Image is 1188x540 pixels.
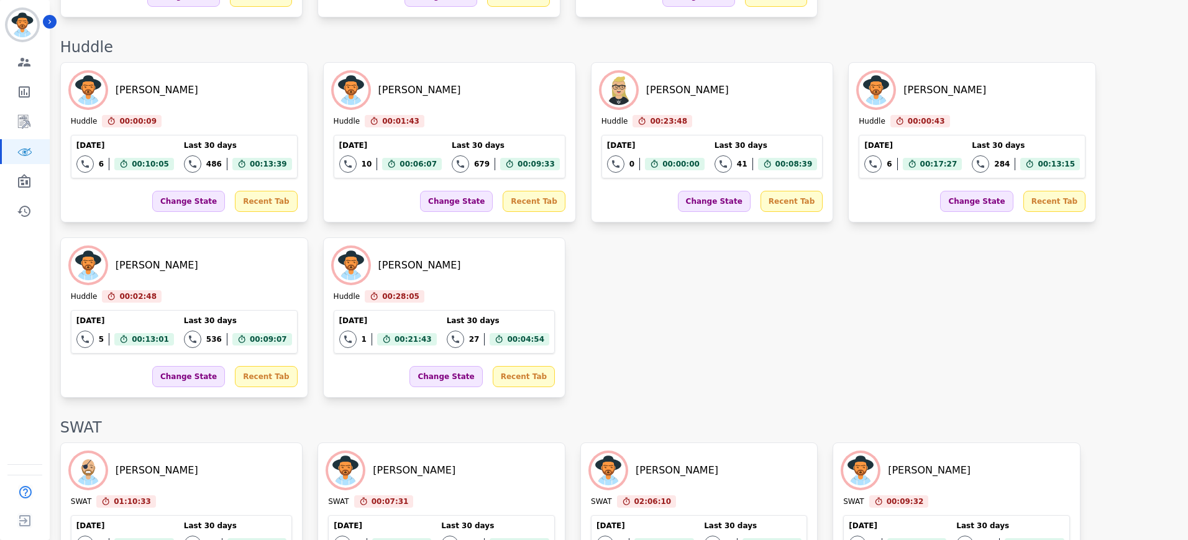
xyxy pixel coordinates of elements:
[908,115,945,127] span: 00:00:43
[601,116,628,127] div: Huddle
[7,10,37,40] img: Bordered avatar
[71,291,98,303] div: Huddle
[607,140,705,150] div: [DATE]
[334,521,431,531] div: [DATE]
[184,521,286,531] div: Last 30 days
[382,115,419,127] span: 00:01:43
[71,73,106,108] img: Avatar
[591,497,611,508] div: SWAT
[761,191,823,212] div: Recent Tab
[452,140,560,150] div: Last 30 days
[715,140,817,150] div: Last 30 days
[704,521,802,531] div: Last 30 days
[591,453,626,488] img: Avatar
[334,248,368,283] img: Avatar
[362,159,372,169] div: 10
[60,418,1176,437] div: SWAT
[903,83,986,98] div: [PERSON_NAME]
[474,159,490,169] div: 679
[859,116,885,127] div: Huddle
[71,116,98,127] div: Huddle
[864,140,962,150] div: [DATE]
[373,463,455,478] div: [PERSON_NAME]
[972,140,1080,150] div: Last 30 days
[843,497,864,508] div: SWAT
[503,191,565,212] div: Recent Tab
[250,158,287,170] span: 00:13:39
[843,453,878,488] img: Avatar
[76,521,174,531] div: [DATE]
[250,333,287,346] span: 00:09:07
[409,366,482,387] div: Change State
[99,334,104,344] div: 5
[334,116,360,127] div: Huddle
[920,158,957,170] span: 00:17:27
[71,497,91,508] div: SWAT
[888,463,971,478] div: [PERSON_NAME]
[737,159,747,169] div: 41
[152,191,225,212] div: Change State
[956,521,1064,531] div: Last 30 days
[382,290,419,303] span: 00:28:05
[116,258,198,273] div: [PERSON_NAME]
[206,334,222,344] div: 536
[184,140,292,150] div: Last 30 days
[235,191,297,212] div: Recent Tab
[328,453,363,488] img: Avatar
[395,333,432,346] span: 00:21:43
[378,83,461,98] div: [PERSON_NAME]
[507,333,544,346] span: 00:04:54
[441,521,549,531] div: Last 30 days
[940,191,1013,212] div: Change State
[493,366,555,387] div: Recent Tab
[184,316,292,326] div: Last 30 days
[152,366,225,387] div: Change State
[119,115,157,127] span: 00:00:09
[362,334,367,344] div: 1
[339,140,442,150] div: [DATE]
[601,73,636,108] img: Avatar
[650,115,687,127] span: 00:23:48
[420,191,493,212] div: Change State
[132,158,169,170] span: 00:10:05
[334,73,368,108] img: Avatar
[636,463,718,478] div: [PERSON_NAME]
[206,159,222,169] div: 486
[60,37,1176,57] div: Huddle
[887,495,924,508] span: 00:09:32
[994,159,1010,169] div: 284
[447,316,549,326] div: Last 30 days
[339,316,437,326] div: [DATE]
[334,291,360,303] div: Huddle
[132,333,169,346] span: 00:13:01
[678,191,751,212] div: Change State
[469,334,480,344] div: 27
[235,366,297,387] div: Recent Tab
[1038,158,1075,170] span: 00:13:15
[662,158,700,170] span: 00:00:00
[116,83,198,98] div: [PERSON_NAME]
[71,248,106,283] img: Avatar
[646,83,729,98] div: [PERSON_NAME]
[116,463,198,478] div: [PERSON_NAME]
[328,497,349,508] div: SWAT
[76,316,174,326] div: [DATE]
[114,495,151,508] span: 01:10:33
[400,158,437,170] span: 00:06:07
[378,258,461,273] div: [PERSON_NAME]
[99,159,104,169] div: 6
[887,159,892,169] div: 6
[372,495,409,508] span: 00:07:31
[518,158,555,170] span: 00:09:33
[629,159,634,169] div: 0
[596,521,694,531] div: [DATE]
[849,521,946,531] div: [DATE]
[119,290,157,303] span: 00:02:48
[1023,191,1085,212] div: Recent Tab
[634,495,672,508] span: 02:06:10
[775,158,813,170] span: 00:08:39
[71,453,106,488] img: Avatar
[76,140,174,150] div: [DATE]
[859,73,893,108] img: Avatar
